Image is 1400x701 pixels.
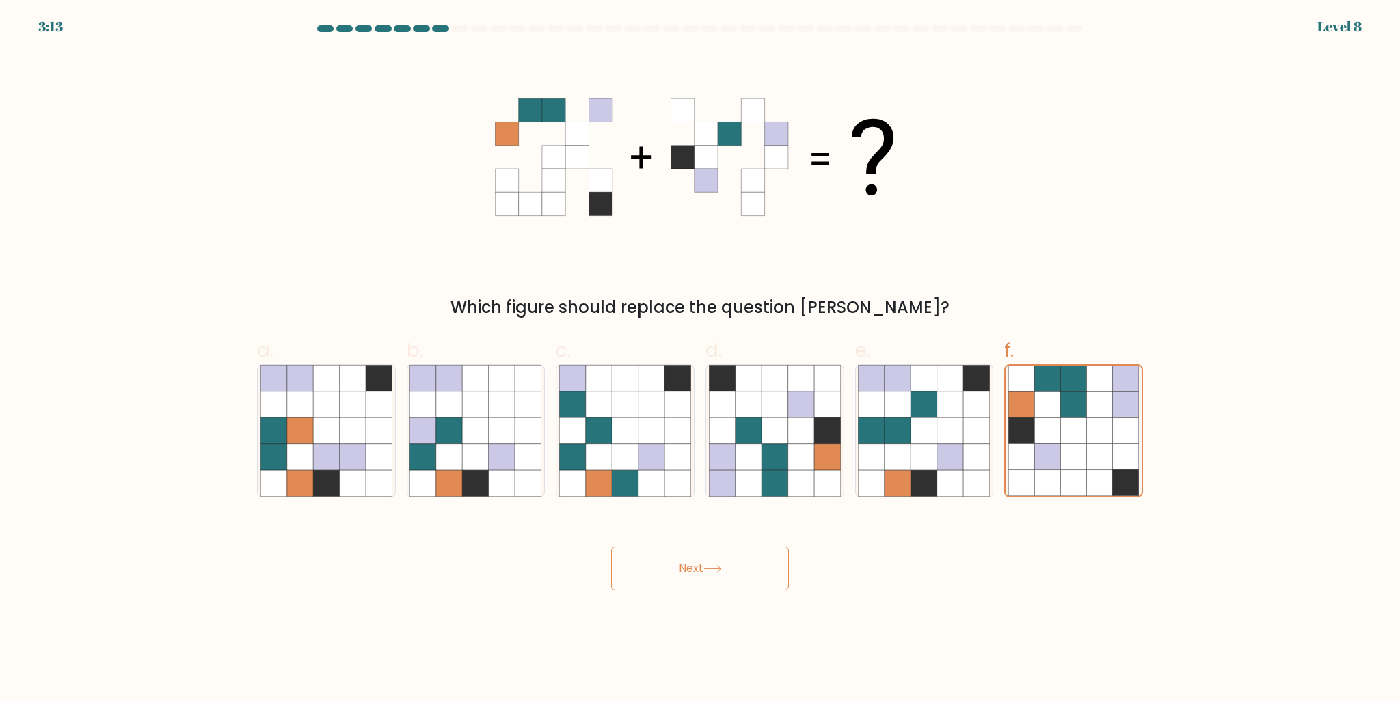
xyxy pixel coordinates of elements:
span: a. [257,337,273,363]
span: c. [556,337,571,363]
div: Which figure should replace the question [PERSON_NAME]? [265,295,1135,320]
span: f. [1004,337,1014,363]
span: d. [705,337,722,363]
div: 3:13 [38,16,63,37]
div: Level 8 [1317,16,1362,37]
span: b. [407,337,423,363]
button: Next [611,547,789,590]
span: e. [855,337,870,363]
